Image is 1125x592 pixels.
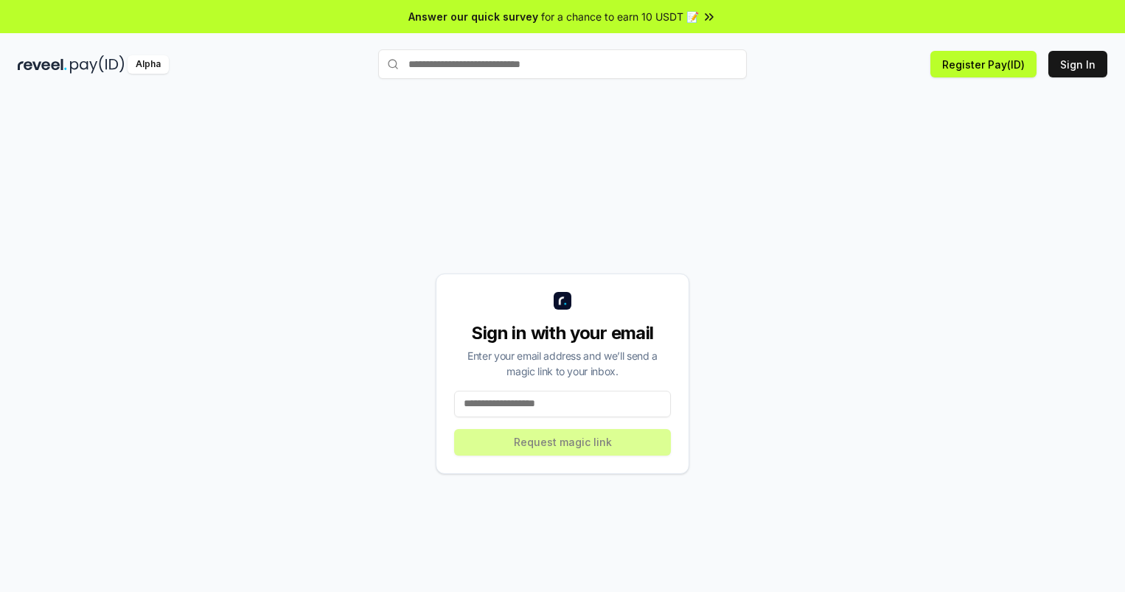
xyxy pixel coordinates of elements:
div: Sign in with your email [454,321,671,345]
img: pay_id [70,55,125,74]
button: Sign In [1048,51,1107,77]
span: for a chance to earn 10 USDT 📝 [541,9,699,24]
button: Register Pay(ID) [930,51,1037,77]
div: Enter your email address and we’ll send a magic link to your inbox. [454,348,671,379]
span: Answer our quick survey [408,9,538,24]
img: reveel_dark [18,55,67,74]
div: Alpha [128,55,169,74]
img: logo_small [554,292,571,310]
